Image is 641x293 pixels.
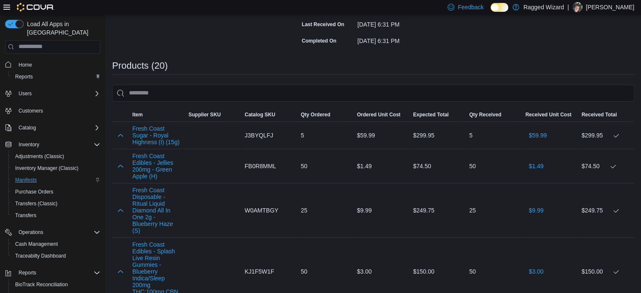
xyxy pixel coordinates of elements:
[12,151,100,161] span: Adjustments (Classic)
[354,202,410,219] div: $9.99
[298,108,354,121] button: Qty Ordered
[8,186,104,198] button: Purchase Orders
[578,108,634,121] button: Received Total
[354,108,410,121] button: Ordered Unit Cost
[15,177,37,183] span: Manifests
[15,153,64,160] span: Adjustments (Classic)
[12,72,36,82] a: Reports
[12,239,100,249] span: Cash Management
[526,202,547,219] button: $9.99
[298,158,354,175] div: 50
[357,111,400,118] span: Ordered Unit Cost
[298,263,354,280] div: 50
[19,141,39,148] span: Inventory
[8,250,104,262] button: Traceabilty Dashboard
[15,165,78,172] span: Inventory Manager (Classic)
[12,280,100,290] span: BioTrack Reconciliation
[529,206,544,215] span: $9.99
[12,187,57,197] a: Purchase Orders
[526,263,547,280] button: $3.00
[241,108,297,121] button: Catalog SKU
[354,127,410,144] div: $59.99
[2,88,104,99] button: Users
[15,60,35,70] a: Home
[19,90,32,97] span: Users
[354,158,410,175] div: $1.49
[466,127,522,144] div: 5
[8,210,104,221] button: Transfers
[12,175,40,185] a: Manifests
[15,123,39,133] button: Catalog
[12,251,100,261] span: Traceabilty Dashboard
[19,124,36,131] span: Catalog
[301,111,330,118] span: Qty Ordered
[15,268,100,278] span: Reports
[529,162,544,170] span: $1.49
[582,205,631,215] div: $249.75
[15,123,100,133] span: Catalog
[132,111,143,118] span: Item
[15,140,43,150] button: Inventory
[244,130,273,140] span: J3BYQLFJ
[8,174,104,186] button: Manifests
[582,111,617,118] span: Received Total
[244,266,274,277] span: KJ1F5W1F
[582,266,631,277] div: $150.00
[522,108,578,121] button: Received Unit Cost
[466,202,522,219] div: 25
[15,188,54,195] span: Purchase Orders
[8,279,104,290] button: BioTrack Reconciliation
[15,106,46,116] a: Customers
[185,108,241,121] button: Supplier SKU
[469,111,501,118] span: Qty Received
[354,263,410,280] div: $3.00
[572,2,582,12] div: Jessica Jones
[526,127,550,144] button: $59.99
[12,251,69,261] a: Traceabilty Dashboard
[12,210,100,220] span: Transfers
[15,200,57,207] span: Transfers (Classic)
[2,139,104,151] button: Inventory
[2,59,104,71] button: Home
[2,105,104,117] button: Customers
[8,151,104,162] button: Adjustments (Classic)
[12,163,100,173] span: Inventory Manager (Classic)
[17,3,54,11] img: Cova
[410,202,466,219] div: $249.75
[15,227,100,237] span: Operations
[188,111,221,118] span: Supplier SKU
[19,269,36,276] span: Reports
[15,241,58,247] span: Cash Management
[529,131,547,140] span: $59.99
[132,153,182,180] button: Fresh Coast Edibles - Jellies 200mg - Green Apple (H)
[12,239,61,249] a: Cash Management
[2,267,104,279] button: Reports
[12,175,100,185] span: Manifests
[2,122,104,134] button: Catalog
[466,108,522,121] button: Qty Received
[244,205,278,215] span: W0AMTBGY
[15,59,100,70] span: Home
[466,158,522,175] div: 50
[12,151,67,161] a: Adjustments (Classic)
[12,72,100,82] span: Reports
[19,108,43,114] span: Customers
[410,263,466,280] div: $150.00
[410,108,466,121] button: Expected Total
[466,263,522,280] div: 50
[12,199,100,209] span: Transfers (Classic)
[8,198,104,210] button: Transfers (Classic)
[15,89,100,99] span: Users
[357,34,470,44] div: [DATE] 6:31 PM
[132,187,182,234] button: Fresh Coast Disposable - Ritual Liquid Diamond All In One 2g - Blueberry Haze (S)
[12,280,71,290] a: BioTrack Reconciliation
[413,111,448,118] span: Expected Total
[302,21,344,28] label: Last Received On
[112,61,168,71] h3: Products (20)
[582,161,631,171] div: $74.50
[15,140,100,150] span: Inventory
[244,111,275,118] span: Catalog SKU
[302,38,336,44] label: Completed On
[15,227,47,237] button: Operations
